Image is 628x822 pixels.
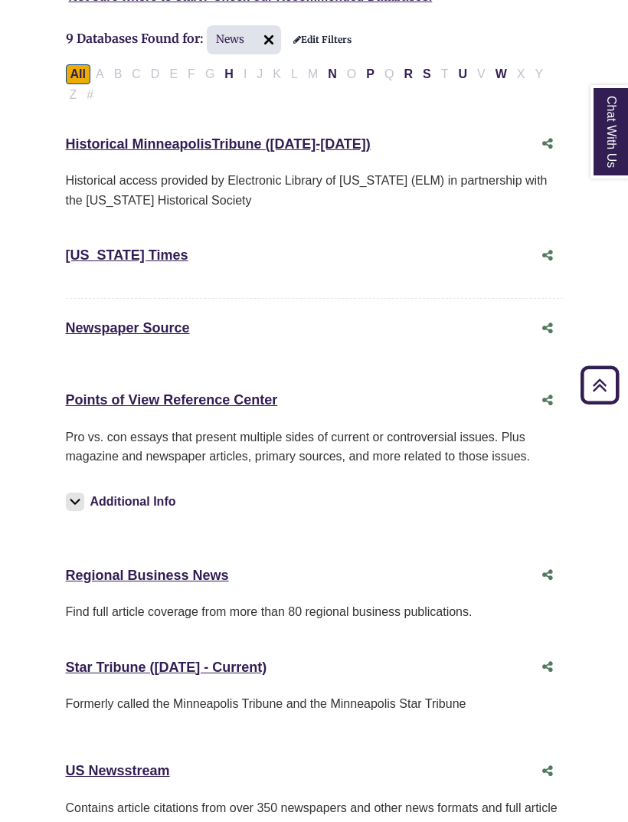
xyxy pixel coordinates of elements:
p: Formerly called the Minneapolis Tribune and the Minneapolis Star Tribune [66,694,563,714]
button: Filter Results N [323,64,342,84]
button: Filter Results R [399,64,417,84]
button: Share this database [532,757,563,786]
button: Filter Results W [491,64,512,84]
button: Filter Results S [418,64,436,84]
a: [US_STATE] Times [66,247,188,263]
a: Star Tribune ([DATE] - Current) [66,660,267,675]
p: Pro vs. con essays that present multiple sides of current or controversial issues. Plus magazine ... [66,427,563,467]
a: Points of View Reference Center [66,392,278,408]
a: US Newsstream [66,763,170,778]
div: Find full article coverage from more than 80 regional business publications. [66,602,563,622]
button: Share this database [532,129,563,159]
a: Historical MinneapolisTribune ([DATE]-[DATE]) [66,136,371,152]
span: News [207,25,281,54]
button: Share this database [532,314,563,343]
button: Share this database [532,386,563,415]
button: Filter Results H [220,64,238,84]
img: arr097.svg [257,28,281,52]
button: Share this database [532,241,563,270]
div: Historical access provided by Electronic Library of [US_STATE] (ELM) in partnership with the [US_... [66,171,563,210]
button: Share this database [532,561,563,590]
span: 9 Databases Found for: [66,31,204,46]
button: Share this database [532,653,563,682]
a: Newspaper Source [66,320,190,336]
button: Additional Info [66,491,181,513]
button: Filter Results U [453,64,472,84]
div: Alpha-list to filter by first letter of database name [66,67,550,100]
button: Filter Results P [361,64,379,84]
button: All [66,64,90,84]
a: Edit Filters [293,34,352,45]
a: Back to Top [575,375,624,395]
a: Regional Business News [66,568,229,583]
